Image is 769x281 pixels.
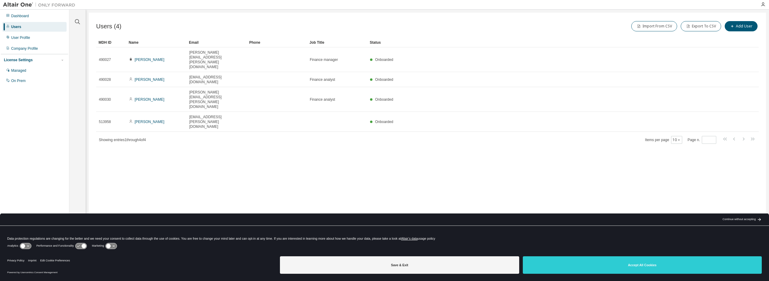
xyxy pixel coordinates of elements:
div: Company Profile [11,46,38,51]
span: Showing entries 1 through 4 of 4 [99,138,146,142]
div: Email [189,38,244,47]
span: [EMAIL_ADDRESS][PERSON_NAME][DOMAIN_NAME] [189,115,244,129]
a: [PERSON_NAME] [135,58,165,62]
button: Add User [725,21,758,31]
div: Phone [249,38,305,47]
div: Users [11,24,21,29]
span: 490027 [99,57,111,62]
span: [EMAIL_ADDRESS][DOMAIN_NAME] [189,75,244,84]
button: Import From CSV [631,21,677,31]
a: [PERSON_NAME] [135,77,165,82]
div: Name [129,38,184,47]
button: 10 [673,137,681,142]
span: Items per page [645,136,682,144]
span: Onboarded [375,120,393,124]
span: Onboarded [375,77,393,82]
button: Export To CSV [681,21,721,31]
div: Managed [11,68,26,73]
span: Finance analyst [310,77,335,82]
span: [PERSON_NAME][EMAIL_ADDRESS][PERSON_NAME][DOMAIN_NAME] [189,90,244,109]
a: [PERSON_NAME] [135,97,165,102]
span: 490030 [99,97,111,102]
span: Finance analyst [310,97,335,102]
div: Dashboard [11,14,29,18]
span: Onboarded [375,58,393,62]
div: MDH ID [99,38,124,47]
span: [PERSON_NAME][EMAIL_ADDRESS][PERSON_NAME][DOMAIN_NAME] [189,50,244,69]
span: 490028 [99,77,111,82]
div: Job Title [309,38,365,47]
span: Onboarded [375,97,393,102]
a: [PERSON_NAME] [135,120,165,124]
img: Altair One [3,2,78,8]
span: Finance manager [310,57,338,62]
div: Status [370,38,727,47]
div: On Prem [11,78,26,83]
span: Page n. [688,136,716,144]
span: Users (4) [96,23,121,30]
span: 513958 [99,119,111,124]
div: User Profile [11,35,30,40]
div: License Settings [4,58,33,62]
